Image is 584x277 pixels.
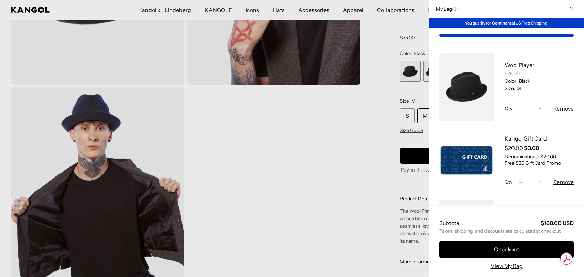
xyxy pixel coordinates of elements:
li: Free $20 Gift Card Promo [505,160,574,167]
button: + [535,104,545,113]
dd: Black [518,78,530,84]
h2: My Bag [432,6,458,12]
span: 3 [454,6,456,12]
dd: $20.00 [539,153,556,160]
dt: Color: [505,78,518,84]
a: Kangol Gift Card [505,135,547,142]
span: Qty [505,105,512,112]
button: - [515,178,525,186]
input: Quantity for Wool Player [525,104,535,113]
span: - [519,104,522,113]
div: You qualify for Continental US Free Shipping! [429,18,584,28]
button: - [515,104,525,113]
div: $75.00 [505,70,574,77]
span: + [538,104,542,113]
span: ( ) [452,6,458,12]
strong: $160.00 USD [541,219,574,226]
a: View My Bag [491,262,523,270]
button: Remove Kangol Gift Card - $20.00 [553,178,574,186]
dd: M [515,85,521,92]
dt: Size: [505,85,515,92]
a: Wool Player [505,62,534,68]
s: $20.00 [505,145,523,151]
strong: $0.00 [524,145,539,151]
button: + [535,178,545,186]
small: Taxes, shipping, and discounts are calculated at checkout [439,228,574,234]
button: Checkout [439,241,574,258]
dt: Denominations: [505,153,539,160]
span: + [538,178,542,187]
input: Quantity for Kangol Gift Card [525,178,535,186]
span: Qty [505,179,512,185]
h2: Subtotal [439,219,461,227]
span: - [519,178,522,187]
ul: Discount [505,160,574,167]
button: Remove Wool Player - Black / M [553,104,574,113]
